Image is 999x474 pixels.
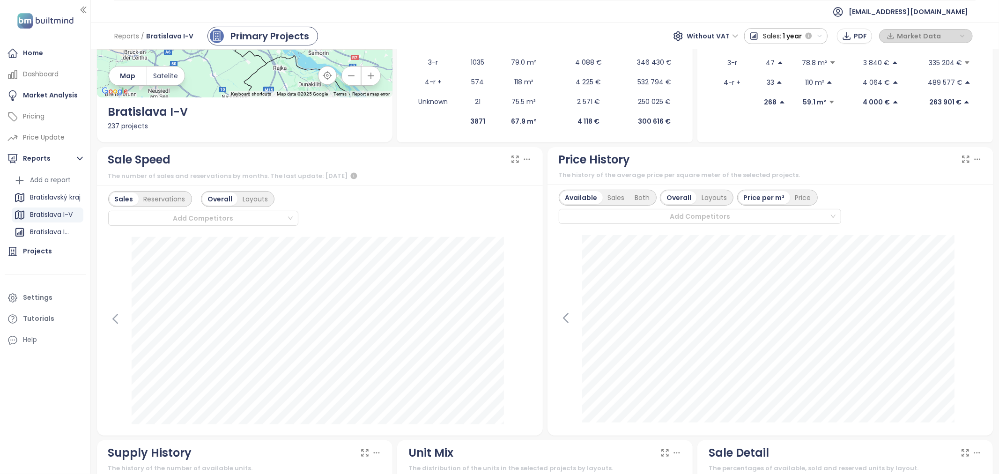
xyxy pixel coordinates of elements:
[109,67,147,85] button: Map
[638,116,671,126] p: 300 616 €
[826,79,833,86] span: caret-up
[23,68,59,80] div: Dashboard
[849,0,968,23] span: [EMAIL_ADDRESS][DOMAIN_NAME]
[475,96,481,107] p: 21
[30,174,71,186] div: Add a report
[576,77,601,87] p: 4 225 €
[790,191,816,204] div: Price
[5,289,86,307] a: Settings
[744,28,828,44] button: Sales:1 year
[559,151,630,169] div: Price History
[929,58,962,68] p: 335 204 €
[5,86,86,105] a: Market Analysis
[408,464,681,473] div: The distribution of the units in the selected projects by layouts.
[577,96,600,107] p: 2 571 €
[237,193,273,206] div: Layouts
[23,292,52,304] div: Settings
[108,103,381,121] div: Bratislava I-V
[964,79,971,86] span: caret-up
[5,128,86,147] a: Price Update
[892,79,899,86] span: caret-up
[637,77,671,87] p: 532 794 €
[514,77,533,87] p: 118 m²
[12,190,83,205] div: Bratislavský kraj
[12,173,83,188] div: Add a report
[892,99,899,105] span: caret-up
[277,91,328,96] span: Map data ©2025 Google
[892,59,898,66] span: caret-up
[12,225,83,240] div: Bratislava I-V
[638,96,671,107] p: 250 025 €
[630,191,655,204] div: Both
[687,29,739,43] span: Without VAT
[99,85,130,97] a: Open this area in Google Maps (opens a new window)
[854,31,867,41] span: PDF
[763,28,782,44] span: Sales:
[154,71,178,81] span: Satelite
[231,91,271,97] button: Keyboard shortcuts
[5,44,86,63] a: Home
[837,29,872,44] button: PDF
[23,89,78,101] div: Market Analysis
[108,464,381,473] div: The history of the number of available units.
[637,57,672,67] p: 346 430 €
[783,28,802,44] span: 1 year
[767,77,774,88] p: 33
[30,226,72,238] div: Bratislava I-V
[777,59,784,66] span: caret-up
[408,444,453,462] div: Unit Mix
[559,170,982,180] div: The history of the average price per square meter of the selected projects.
[108,121,381,131] div: 237 projects
[108,170,532,182] div: The number of sales and reservations by months. The last update: [DATE]
[408,52,458,72] td: 3-r
[472,77,484,87] p: 574
[696,191,732,204] div: Layouts
[30,192,81,203] div: Bratislavský kraj
[114,28,139,44] span: Reports
[23,245,52,257] div: Projects
[928,77,962,88] p: 489 577 €
[352,91,390,96] a: Report a map error
[333,91,347,96] a: Terms (opens in new tab)
[5,149,86,168] button: Reports
[512,96,536,107] p: 75.5 m²
[764,97,777,107] p: 268
[108,444,192,462] div: Supply History
[929,97,962,107] p: 263 901 €
[12,207,83,222] div: Bratislava I-V
[120,71,135,81] span: Map
[147,67,185,85] button: Satelite
[577,116,599,126] p: 4 118 €
[779,99,785,105] span: caret-up
[897,29,957,43] span: Market Data
[776,79,783,86] span: caret-up
[603,191,630,204] div: Sales
[963,99,970,105] span: caret-up
[30,209,73,221] div: Bratislava I-V
[5,331,86,349] div: Help
[766,58,775,68] p: 47
[829,59,836,66] span: caret-down
[884,29,968,43] div: button
[23,334,37,346] div: Help
[863,77,890,88] p: 4 064 €
[709,73,755,92] td: 4-r +
[15,11,76,30] img: logo
[110,193,139,206] div: Sales
[829,99,835,105] span: caret-down
[23,111,44,122] div: Pricing
[5,242,86,261] a: Projects
[99,85,130,97] img: Google
[5,310,86,328] a: Tutorials
[709,464,982,473] div: The percentages of available, sold and reserved units by layout.
[408,92,458,111] td: Unknown
[408,72,458,92] td: 4-r +
[575,57,602,67] p: 4 088 €
[739,191,790,204] div: Price per m²
[661,191,696,204] div: Overall
[471,57,485,67] p: 1035
[139,193,191,206] div: Reservations
[23,132,65,143] div: Price Update
[146,28,193,44] span: Bratislava I-V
